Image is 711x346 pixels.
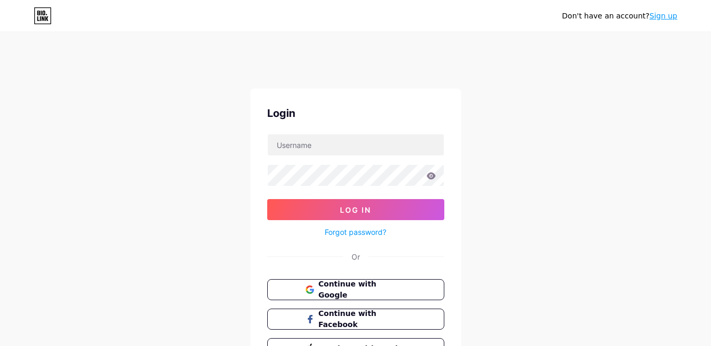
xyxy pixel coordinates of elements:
a: Sign up [649,12,677,20]
div: Don't have an account? [562,11,677,22]
button: Log In [267,199,444,220]
span: Continue with Facebook [318,308,405,330]
a: Forgot password? [325,226,386,238]
div: Or [352,251,360,262]
input: Username [268,134,444,155]
button: Continue with Facebook [267,309,444,330]
span: Log In [340,205,371,214]
span: Continue with Google [318,279,405,301]
button: Continue with Google [267,279,444,300]
div: Login [267,105,444,121]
